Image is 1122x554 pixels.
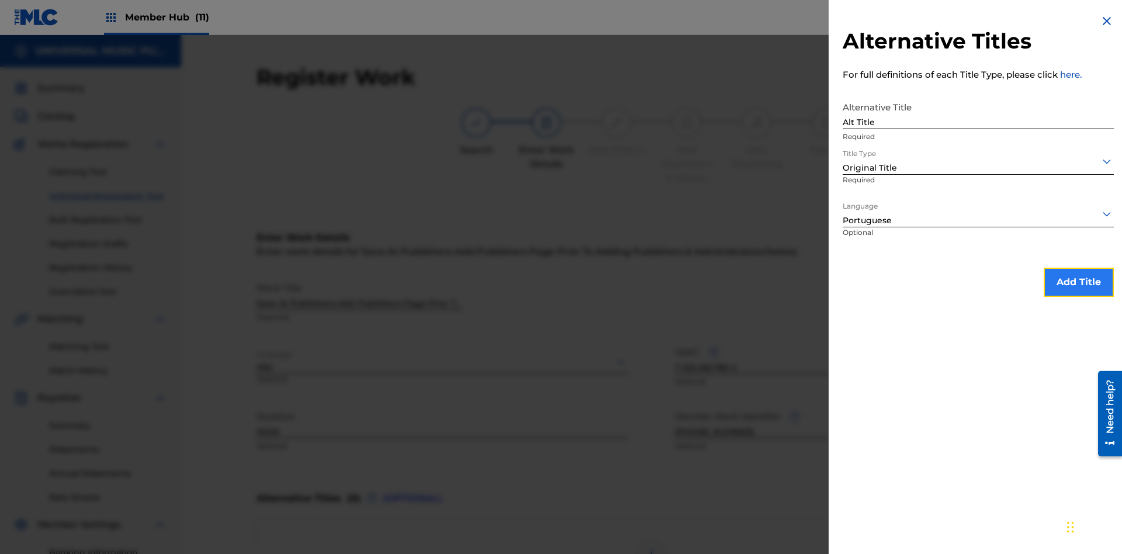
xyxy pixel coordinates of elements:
button: Add Title [1044,268,1114,297]
p: Required [843,131,1114,142]
a: here. [1060,69,1082,80]
p: For full definitions of each Title Type, please click [843,68,1114,82]
img: Top Rightsholders [104,11,118,25]
iframe: Chat Widget [1064,498,1122,554]
h2: Alternative Titles [843,28,1114,54]
iframe: Resource Center [1089,366,1122,462]
span: Member Hub [125,11,209,24]
span: (11) [195,12,209,23]
div: Drag [1067,510,1074,545]
img: MLC Logo [14,9,59,26]
p: Optional [843,227,929,254]
p: Required [843,175,929,201]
